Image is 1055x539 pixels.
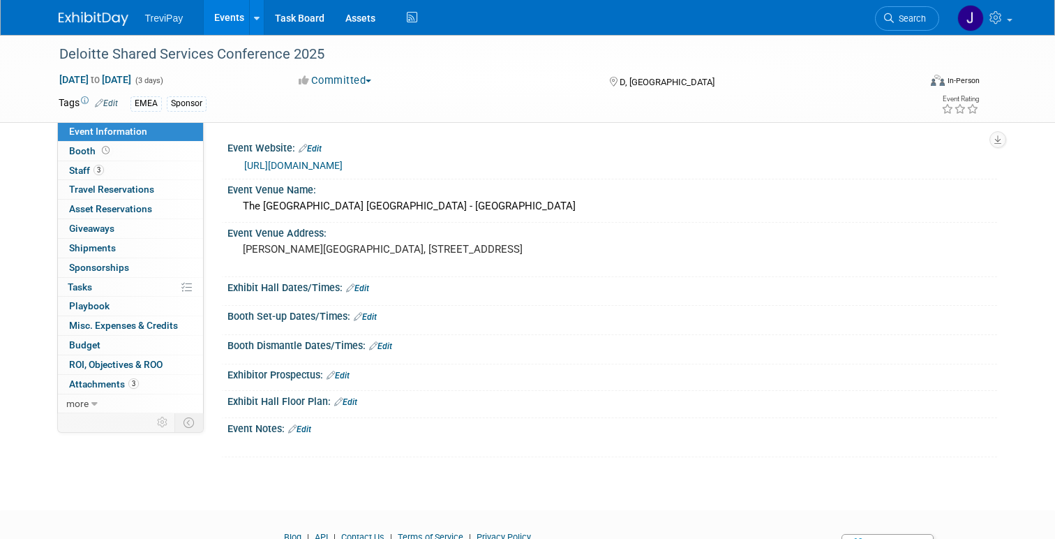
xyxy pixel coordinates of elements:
[58,122,203,141] a: Event Information
[243,243,533,256] pre: [PERSON_NAME][GEOGRAPHIC_DATA], [STREET_ADDRESS]
[227,223,997,240] div: Event Venue Address:
[875,6,939,31] a: Search
[69,262,129,273] span: Sponsorships
[69,320,178,331] span: Misc. Expenses & Credits
[145,13,184,24] span: TreviPay
[58,278,203,297] a: Tasks
[58,336,203,355] a: Budget
[327,371,350,381] a: Edit
[69,145,112,156] span: Booth
[58,161,203,180] a: Staff3
[227,335,997,353] div: Booth Dismantle Dates/Times:
[227,306,997,324] div: Booth Set-up Dates/Times:
[957,5,984,31] img: Jeff Coppolo
[58,219,203,238] a: Giveaways
[59,96,118,112] td: Tags
[58,180,203,199] a: Travel Reservations
[227,391,997,409] div: Exhibit Hall Floor Plan:
[93,165,104,175] span: 3
[227,364,997,383] div: Exhibitor Prospectus:
[99,145,112,156] span: Booth not reserved yet
[58,394,203,413] a: more
[227,179,997,197] div: Event Venue Name:
[620,77,714,87] span: D, [GEOGRAPHIC_DATA]
[151,413,175,431] td: Personalize Event Tab Strip
[227,418,997,436] div: Event Notes:
[227,138,997,156] div: Event Website:
[354,312,377,322] a: Edit
[69,242,116,253] span: Shipments
[69,359,163,370] span: ROI, Objectives & ROO
[238,195,987,217] div: The [GEOGRAPHIC_DATA] [GEOGRAPHIC_DATA] - [GEOGRAPHIC_DATA]
[54,42,901,67] div: Deloitte Shared Services Conference 2025
[894,13,926,24] span: Search
[58,142,203,161] a: Booth
[299,144,322,154] a: Edit
[58,239,203,258] a: Shipments
[69,165,104,176] span: Staff
[58,355,203,374] a: ROI, Objectives & ROO
[69,300,110,311] span: Playbook
[346,283,369,293] a: Edit
[130,96,162,111] div: EMEA
[68,281,92,293] span: Tasks
[947,75,980,86] div: In-Person
[89,74,102,85] span: to
[69,184,154,195] span: Travel Reservations
[66,398,89,409] span: more
[134,76,163,85] span: (3 days)
[244,160,343,171] a: [URL][DOMAIN_NAME]
[69,378,139,390] span: Attachments
[59,12,128,26] img: ExhibitDay
[69,203,152,214] span: Asset Reservations
[69,126,147,137] span: Event Information
[167,96,207,111] div: Sponsor
[931,75,945,86] img: Format-Inperson.png
[59,73,132,86] span: [DATE] [DATE]
[844,73,980,94] div: Event Format
[369,341,392,351] a: Edit
[128,378,139,389] span: 3
[294,73,377,88] button: Committed
[941,96,979,103] div: Event Rating
[58,258,203,277] a: Sponsorships
[58,316,203,335] a: Misc. Expenses & Credits
[69,223,114,234] span: Giveaways
[58,200,203,219] a: Asset Reservations
[288,424,311,434] a: Edit
[334,397,357,407] a: Edit
[58,297,203,316] a: Playbook
[95,98,118,108] a: Edit
[227,277,997,295] div: Exhibit Hall Dates/Times:
[174,413,203,431] td: Toggle Event Tabs
[69,339,100,350] span: Budget
[58,375,203,394] a: Attachments3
